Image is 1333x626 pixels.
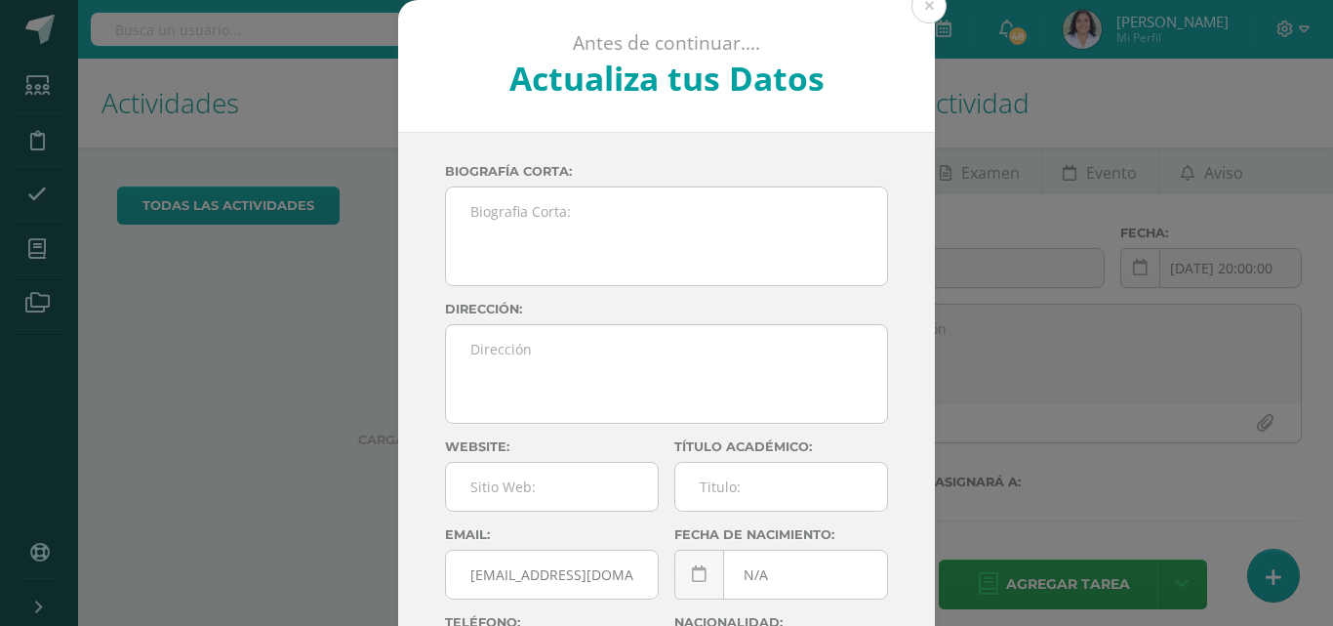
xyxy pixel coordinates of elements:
input: Fecha de Nacimiento: [675,551,887,599]
h2: Actualiza tus Datos [451,56,883,101]
label: Título académico: [674,439,888,454]
label: Biografía corta: [445,164,888,179]
input: Correo Electronico: [446,551,658,599]
label: Email: [445,527,659,542]
input: Titulo: [675,463,887,511]
p: Antes de continuar.... [451,31,883,56]
label: Website: [445,439,659,454]
input: Sitio Web: [446,463,658,511]
label: Fecha de nacimiento: [674,527,888,542]
label: Dirección: [445,302,888,316]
